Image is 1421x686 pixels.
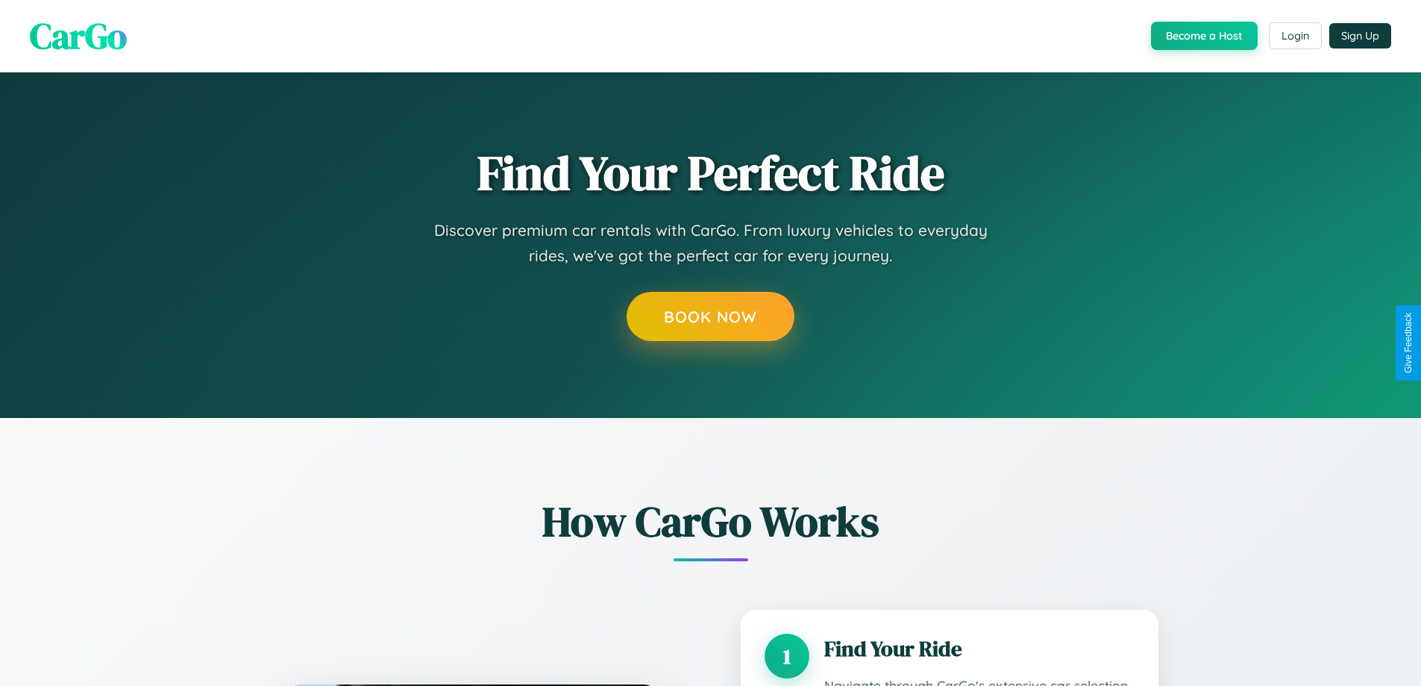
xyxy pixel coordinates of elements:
[263,493,1158,550] h2: How CarGo Works
[1329,23,1391,49] button: Sign Up
[627,292,794,341] button: Book Now
[1269,22,1322,49] button: Login
[413,218,1009,268] p: Discover premium car rentals with CarGo. From luxury vehicles to everyday rides, we've got the pe...
[1151,22,1258,50] button: Become a Host
[765,634,809,679] div: 1
[1403,313,1414,373] div: Give Feedback
[30,11,127,60] span: CarGo
[477,147,944,199] h1: Find Your Perfect Ride
[824,634,1135,664] h3: Find Your Ride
